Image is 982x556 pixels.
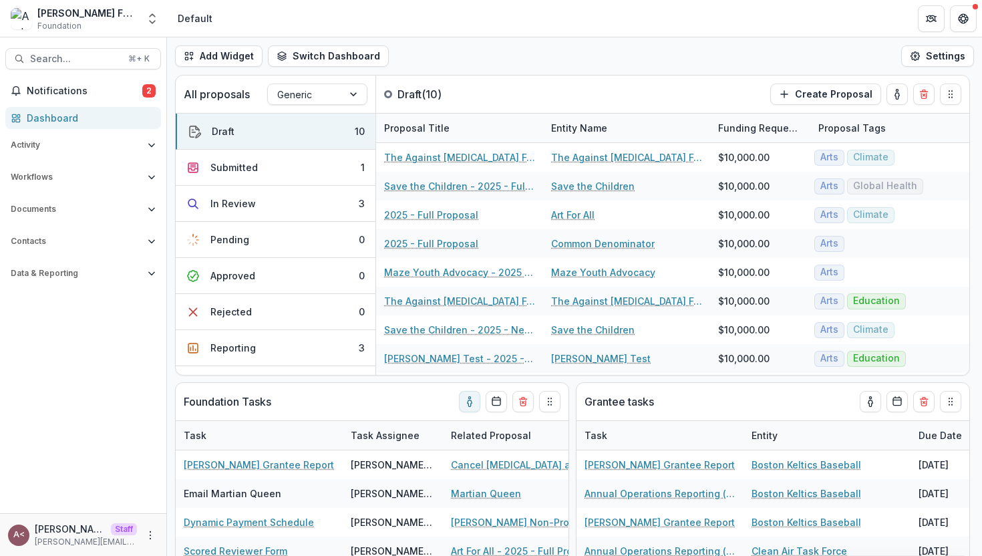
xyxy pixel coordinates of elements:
[111,523,137,535] p: Staff
[384,179,535,193] a: Save the Children - 2025 - Full Proposal
[577,428,615,442] div: Task
[172,9,218,28] nav: breadcrumb
[359,233,365,247] div: 0
[551,294,702,308] a: The Against [MEDICAL_DATA] Foundation
[5,80,161,102] button: Notifications2
[184,515,314,529] a: Dynamic Payment Schedule
[176,294,375,330] button: Rejected0
[718,294,770,308] div: $10,000.00
[918,5,945,32] button: Partners
[451,458,602,472] a: Cancel [MEDICAL_DATA] at Schools 2023
[343,428,428,442] div: Task Assignee
[212,124,234,138] div: Draft
[543,114,710,142] div: Entity Name
[142,84,156,98] span: 2
[184,458,334,472] a: [PERSON_NAME] Grantee Report
[355,124,365,138] div: 10
[752,515,861,529] a: Boston Keltics Baseball
[351,515,435,529] div: [PERSON_NAME] <[PERSON_NAME][EMAIL_ADDRESS][DOMAIN_NAME]>
[710,114,810,142] div: Funding Requested
[810,121,894,135] div: Proposal Tags
[585,394,654,410] p: Grantee tasks
[384,265,535,279] a: Maze Youth Advocacy - 2025 - [PERSON_NAME]
[853,324,888,335] span: Climate
[384,294,535,308] a: The Against [MEDICAL_DATA] Foundation - 2025 - New form
[176,258,375,294] button: Approved0
[551,265,655,279] a: Maze Youth Advocacy
[376,114,543,142] div: Proposal Title
[886,84,908,105] button: toggle-assigned-to-me
[820,238,838,249] span: Arts
[397,86,498,102] p: Draft ( 10 )
[901,45,974,67] button: Settings
[512,391,534,412] button: Delete card
[210,160,258,174] div: Submitted
[718,208,770,222] div: $10,000.00
[176,114,375,150] button: Draft10
[361,160,365,174] div: 1
[551,208,595,222] a: Art For All
[178,11,212,25] div: Default
[126,51,152,66] div: ⌘ + K
[710,121,810,135] div: Funding Requested
[911,428,970,442] div: Due Date
[820,267,838,278] span: Arts
[210,305,252,319] div: Rejected
[820,180,838,192] span: Arts
[384,150,535,164] a: The Against [MEDICAL_DATA] Foundation - 2025 - Full Proposal
[886,391,908,412] button: Calendar
[184,486,281,501] p: Email Martian Queen
[820,324,838,335] span: Arts
[810,114,977,142] div: Proposal Tags
[551,150,702,164] a: The Against [MEDICAL_DATA] Foundation
[443,428,539,442] div: Related Proposal
[718,323,770,337] div: $10,000.00
[585,515,735,529] a: [PERSON_NAME] Grantee Report
[913,391,935,412] button: Delete card
[5,48,161,69] button: Search...
[176,222,375,258] button: Pending0
[351,458,435,472] div: [PERSON_NAME] <[PERSON_NAME][EMAIL_ADDRESS][DOMAIN_NAME]>
[5,263,161,284] button: Open Data & Reporting
[11,140,142,150] span: Activity
[5,134,161,156] button: Open Activity
[853,180,917,192] span: Global Health
[30,53,120,65] span: Search...
[176,421,343,450] div: Task
[718,352,770,366] div: $10,000.00
[577,421,744,450] div: Task
[384,237,478,251] a: 2025 - Full Proposal
[11,172,142,182] span: Workflows
[853,353,900,364] span: Education
[940,391,961,412] button: Drag
[752,486,861,501] a: Boston Keltics Baseball
[11,269,142,278] span: Data & Reporting
[37,6,138,20] div: [PERSON_NAME] Foundation
[210,196,256,211] div: In Review
[35,522,106,536] p: [PERSON_NAME] <[PERSON_NAME][EMAIL_ADDRESS][DOMAIN_NAME]>
[384,208,478,222] a: 2025 - Full Proposal
[11,204,142,214] span: Documents
[718,150,770,164] div: $10,000.00
[820,353,838,364] span: Arts
[5,107,161,129] a: Dashboard
[770,84,881,105] button: Create Proposal
[718,237,770,251] div: $10,000.00
[176,428,214,442] div: Task
[175,45,263,67] button: Add Widget
[27,111,150,125] div: Dashboard
[11,237,142,246] span: Contacts
[210,341,256,355] div: Reporting
[176,186,375,222] button: In Review3
[351,486,435,501] div: [PERSON_NAME] <[PERSON_NAME][EMAIL_ADDRESS][DOMAIN_NAME]>
[384,352,535,366] a: [PERSON_NAME] Test - 2025 - Sample Grant Form
[268,45,389,67] button: Switch Dashboard
[860,391,881,412] button: toggle-assigned-to-me
[551,323,635,337] a: Save the Children
[820,209,838,221] span: Arts
[184,394,271,410] p: Foundation Tasks
[913,84,935,105] button: Delete card
[551,179,635,193] a: Save the Children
